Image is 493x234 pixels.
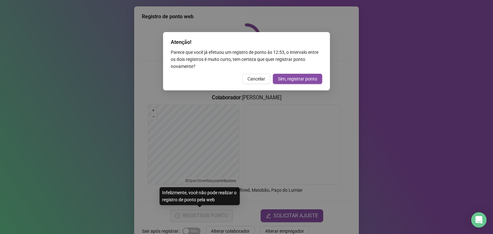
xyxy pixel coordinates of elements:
div: Atenção! [171,38,322,46]
div: Open Intercom Messenger [471,212,487,228]
span: Cancelar [247,75,265,82]
div: Parece que você já efetuou um registro de ponto às 12:53 , o intervalo entre os dois registros é ... [171,49,322,70]
button: Sim, registrar ponto [273,74,322,84]
span: Sim, registrar ponto [278,75,317,82]
div: Infelizmente, você não pode realizar o registro de ponto pela web [160,187,240,205]
button: Cancelar [242,74,270,84]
